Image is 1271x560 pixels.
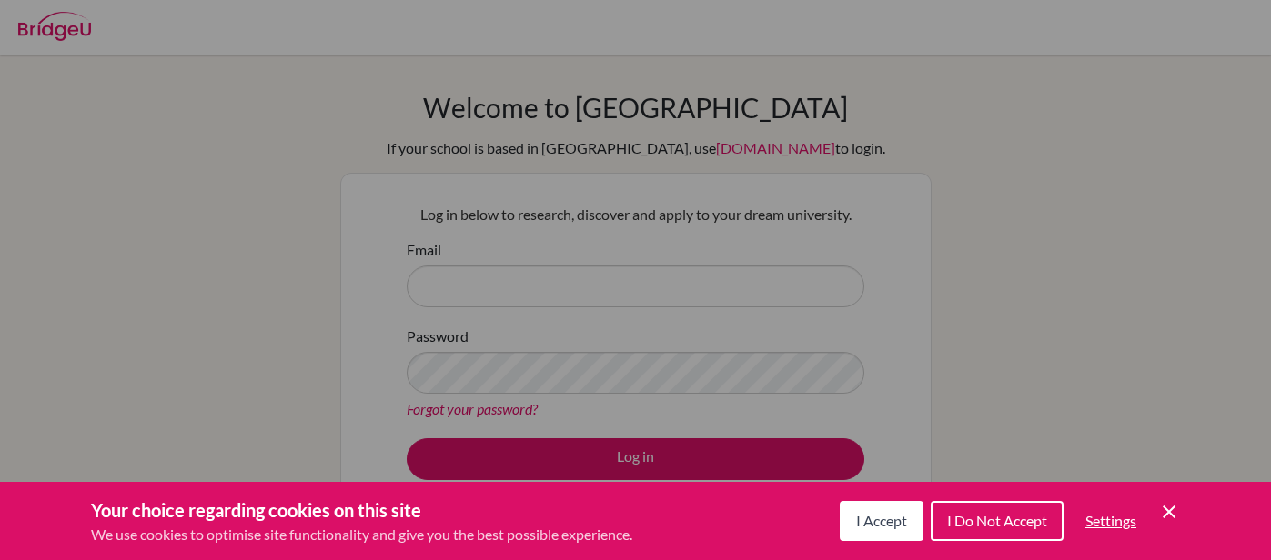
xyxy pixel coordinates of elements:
button: I Do Not Accept [931,501,1064,541]
button: I Accept [840,501,923,541]
p: We use cookies to optimise site functionality and give you the best possible experience. [91,524,632,545]
span: I Do Not Accept [947,512,1047,529]
h3: Your choice regarding cookies on this site [91,496,632,524]
button: Save and close [1158,501,1180,523]
button: Settings [1071,503,1151,539]
span: Settings [1085,512,1136,529]
span: I Accept [856,512,907,529]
